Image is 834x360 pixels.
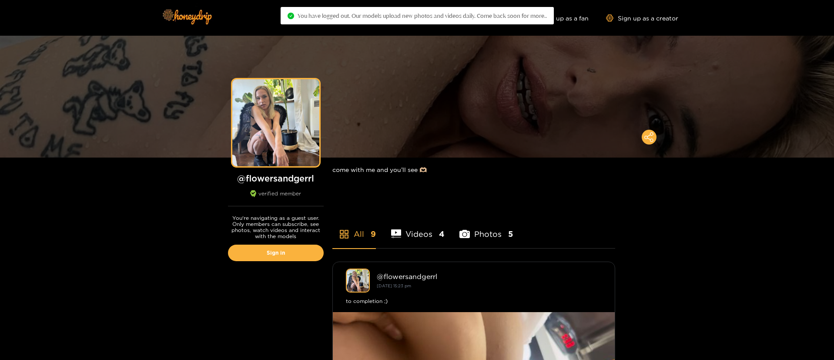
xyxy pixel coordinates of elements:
[377,283,411,288] small: [DATE] 15:23 pm
[459,209,513,248] li: Photos
[508,229,513,239] span: 5
[288,13,294,19] span: check-circle
[228,173,324,184] h1: @ flowersandgerrl
[332,209,376,248] li: All
[228,245,324,261] a: Sign in
[391,209,445,248] li: Videos
[228,215,324,239] p: You're navigating as a guest user. Only members can subscribe, see photos, watch videos and inter...
[332,158,615,182] div: come with me and you’ll see 🫶🏼
[346,269,370,293] img: flowersandgerrl
[529,14,589,22] a: Sign up as a fan
[346,297,602,306] div: to completion ;)
[377,273,602,280] div: @ flowersandgerrl
[371,229,376,239] span: 9
[439,229,444,239] span: 4
[298,12,547,19] span: You have logged out. Our models upload new photos and videos daily. Come back soon for more..
[339,229,349,239] span: appstore
[228,190,324,206] div: verified member
[606,14,678,22] a: Sign up as a creator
